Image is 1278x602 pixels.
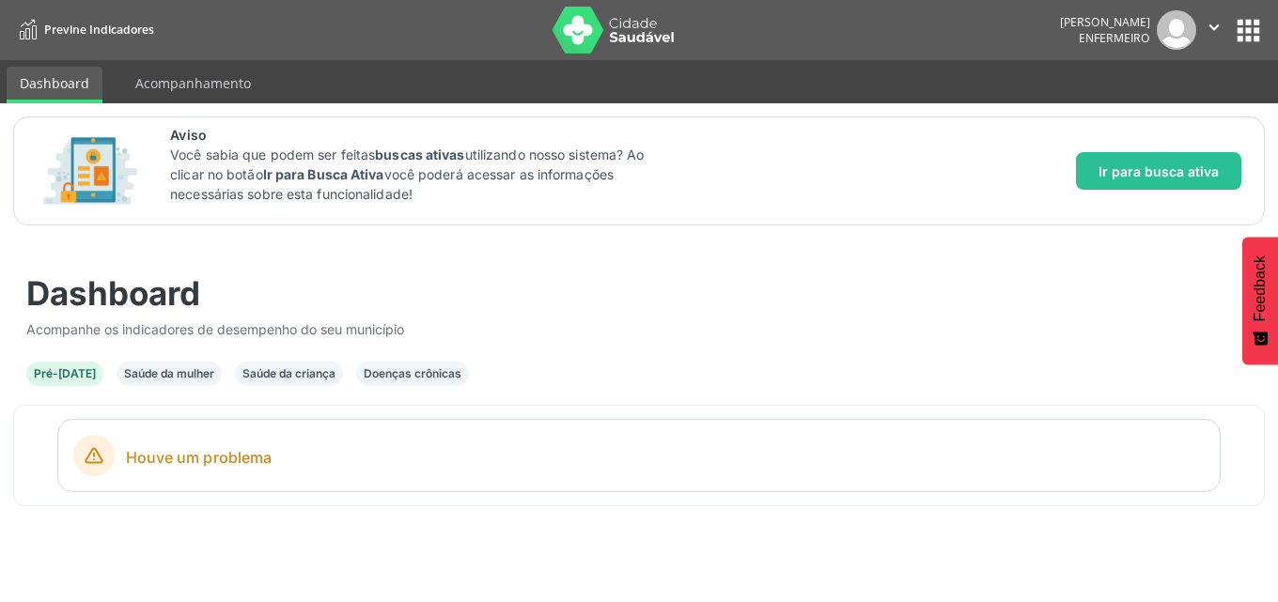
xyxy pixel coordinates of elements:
[124,365,214,382] div: Saúde da mulher
[375,147,464,162] strong: buscas ativas
[1252,255,1269,321] span: Feedback
[122,67,264,100] a: Acompanhamento
[26,319,1252,339] div: Acompanhe os indicadores de desempenho do seu município
[263,166,384,182] strong: Ir para Busca Ativa
[1076,152,1241,190] button: Ir para busca ativa
[1060,14,1150,30] div: [PERSON_NAME]
[34,365,96,382] div: Pré-[DATE]
[7,67,102,103] a: Dashboard
[170,145,667,204] p: Você sabia que podem ser feitas utilizando nosso sistema? Ao clicar no botão você poderá acessar ...
[26,273,1252,313] div: Dashboard
[1242,237,1278,364] button: Feedback - Mostrar pesquisa
[1204,17,1224,38] i: 
[1099,162,1219,181] span: Ir para busca ativa
[1157,10,1196,50] img: img
[13,14,154,45] a: Previne Indicadores
[44,22,154,38] span: Previne Indicadores
[1232,14,1265,47] button: apps
[364,365,461,382] div: Doenças crônicas
[1196,10,1232,50] button: 
[1079,30,1150,46] span: Enfermeiro
[170,125,667,145] span: Aviso
[37,129,144,213] img: Imagem de CalloutCard
[242,365,335,382] div: Saúde da criança
[126,446,1205,469] span: Houve um problema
